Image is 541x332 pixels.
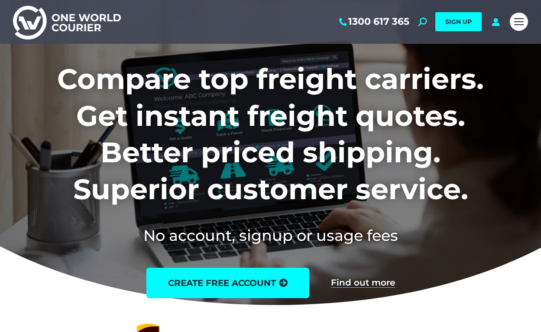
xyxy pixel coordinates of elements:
[13,4,121,39] img: One World Courier
[13,225,528,246] h2: No account, signup or usage fees
[337,16,409,27] a: 1300 617 365
[435,12,482,31] a: SIGN UP
[445,18,472,26] span: SIGN UP
[146,268,309,298] a: create free account
[510,13,528,31] a: Mobile menu icon
[331,278,395,288] a: Find out more
[13,61,528,207] h1: Compare top freight carriers. Get instant freight quotes. Better priced shipping. Superior custom...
